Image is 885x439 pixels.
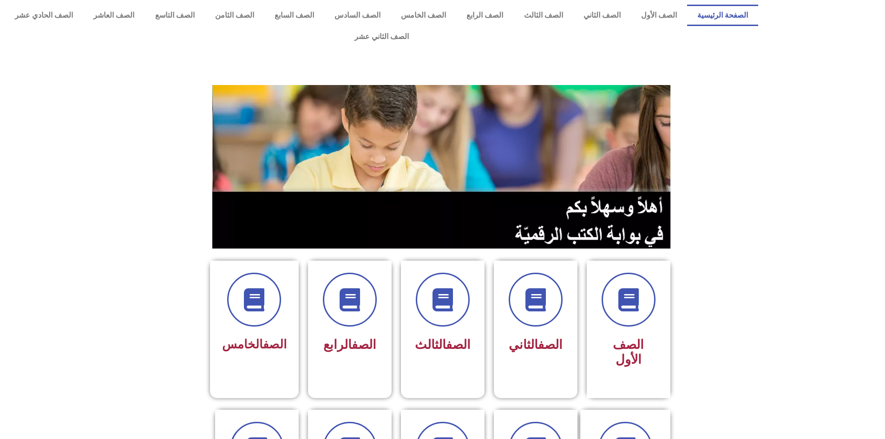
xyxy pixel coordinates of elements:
[446,337,471,352] a: الصف
[144,5,204,26] a: الصف التاسع
[323,337,376,352] span: الرابع
[631,5,687,26] a: الصف الأول
[263,337,287,351] a: الصف
[391,5,456,26] a: الصف الخامس
[538,337,563,352] a: الصف
[415,337,471,352] span: الثالث
[687,5,758,26] a: الصفحة الرئيسية
[5,5,83,26] a: الصف الحادي عشر
[573,5,631,26] a: الصف الثاني
[324,5,391,26] a: الصف السادس
[264,5,324,26] a: الصف السابع
[456,5,513,26] a: الصف الرابع
[613,337,644,367] span: الصف الأول
[352,337,376,352] a: الصف
[509,337,563,352] span: الثاني
[513,5,573,26] a: الصف الثالث
[5,26,758,47] a: الصف الثاني عشر
[83,5,144,26] a: الصف العاشر
[205,5,264,26] a: الصف الثامن
[222,337,287,351] span: الخامس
